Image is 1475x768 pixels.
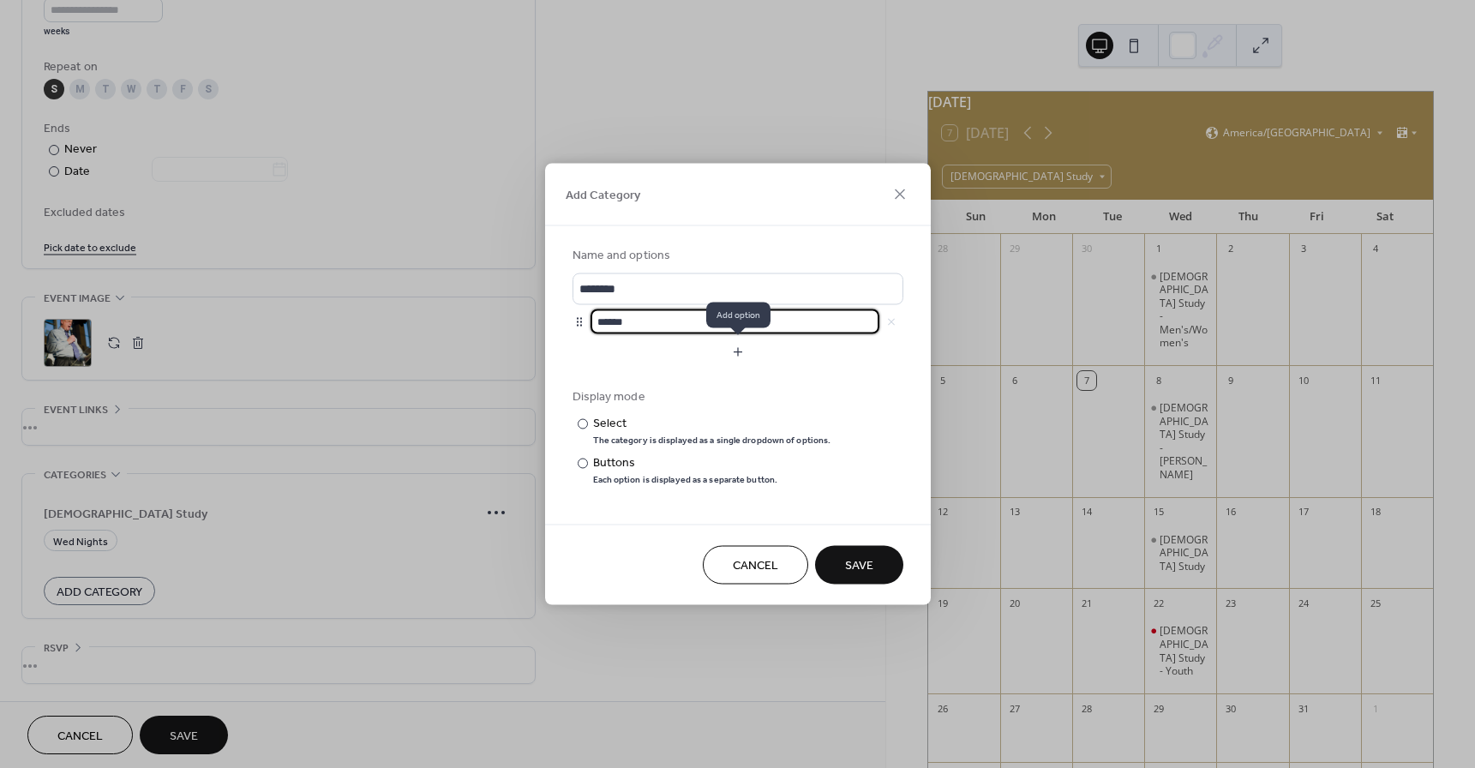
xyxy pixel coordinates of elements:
span: Save [845,557,873,575]
button: Save [815,546,903,585]
div: Select [593,415,828,433]
div: Name and options [573,247,900,265]
div: Display mode [573,388,900,406]
button: Cancel [703,546,808,585]
div: Each option is displayed as a separate button. [593,474,778,486]
span: Cancel [733,557,778,575]
span: Add option [706,302,770,327]
div: The category is displayed as a single dropdown of options. [593,435,831,447]
span: Add Category [566,187,640,205]
div: Buttons [593,454,775,472]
